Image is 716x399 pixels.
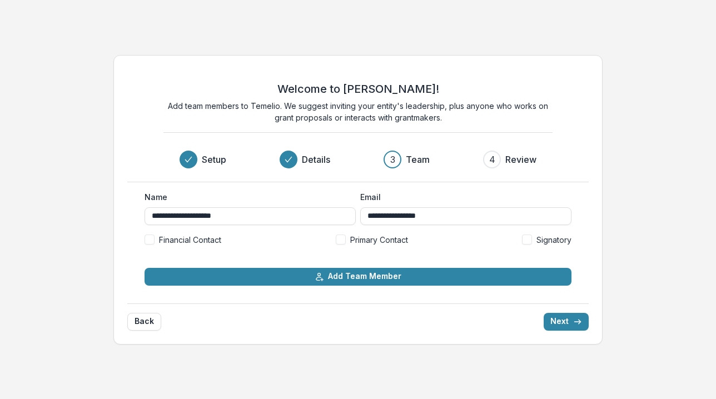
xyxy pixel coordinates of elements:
[145,191,349,203] label: Name
[489,153,495,166] div: 4
[202,153,226,166] h3: Setup
[406,153,430,166] h3: Team
[536,234,571,246] span: Signatory
[390,153,395,166] div: 3
[180,151,536,168] div: Progress
[350,234,408,246] span: Primary Contact
[127,313,161,331] button: Back
[145,268,571,286] button: Add Team Member
[277,82,439,96] h2: Welcome to [PERSON_NAME]!
[302,153,330,166] h3: Details
[159,234,221,246] span: Financial Contact
[163,100,553,123] p: Add team members to Temelio. We suggest inviting your entity's leadership, plus anyone who works ...
[505,153,536,166] h3: Review
[360,191,565,203] label: Email
[544,313,589,331] button: Next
